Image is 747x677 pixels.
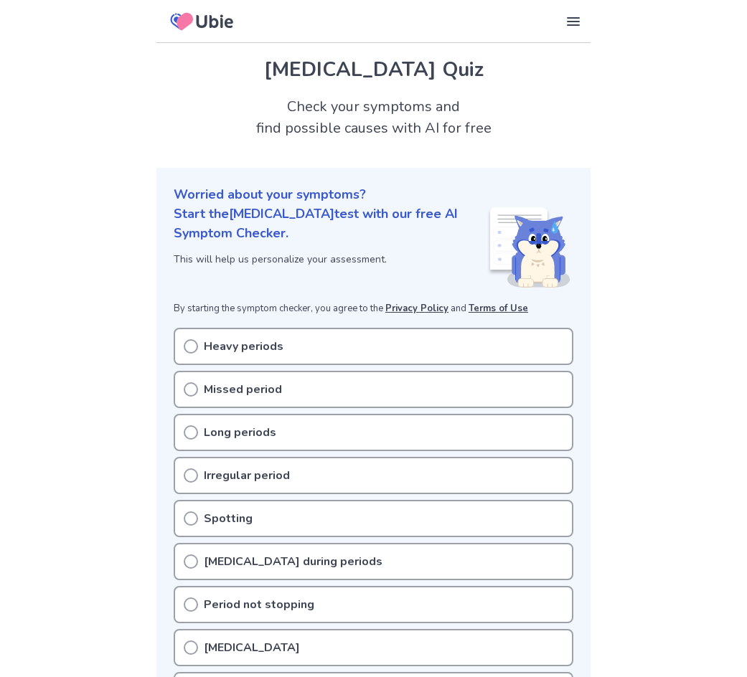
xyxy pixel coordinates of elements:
p: Missed period [204,381,282,398]
p: Heavy periods [204,338,283,355]
p: Irregular period [204,467,290,484]
a: Privacy Policy [385,302,448,315]
h2: Check your symptoms and find possible causes with AI for free [156,96,591,139]
img: Shiba [487,207,570,288]
p: By starting the symptom checker, you agree to the and [174,302,573,316]
p: [MEDICAL_DATA] [204,639,300,656]
p: Spotting [204,510,253,527]
p: Worried about your symptoms? [174,185,573,204]
p: Long periods [204,424,276,441]
p: Start the [MEDICAL_DATA] test with our free AI Symptom Checker. [174,204,487,243]
h1: [MEDICAL_DATA] Quiz [174,55,573,85]
p: [MEDICAL_DATA] during periods [204,553,382,570]
a: Terms of Use [469,302,528,315]
p: Period not stopping [204,596,314,613]
p: This will help us personalize your assessment. [174,252,487,267]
